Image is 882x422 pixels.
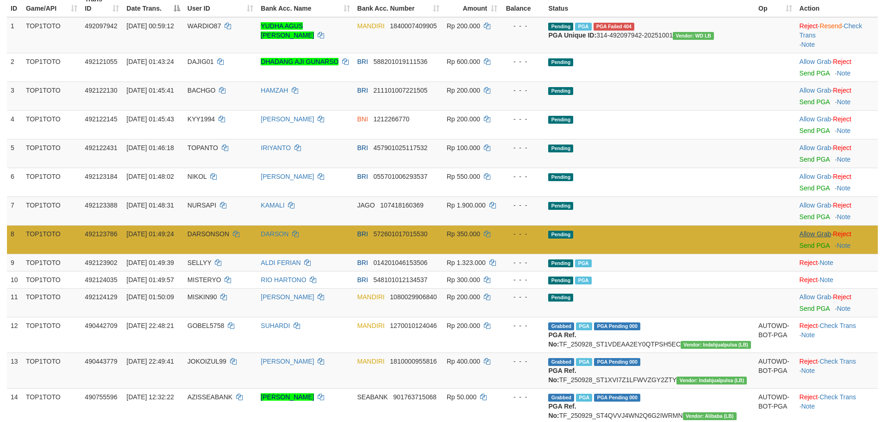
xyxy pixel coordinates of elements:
[548,202,573,210] span: Pending
[800,173,831,180] a: Allow Grab
[447,393,477,401] span: Rp 50.000
[447,202,486,209] span: Rp 1.900.000
[801,403,815,410] a: Note
[800,393,818,401] a: Reject
[357,87,368,94] span: BRI
[548,277,573,284] span: Pending
[188,202,216,209] span: NURSAPI
[676,377,747,384] span: Vendor URL: https://dashboard.q2checkout.com/secure
[800,58,831,65] a: Allow Grab
[505,357,541,366] div: - - -
[800,115,833,123] span: ·
[505,21,541,31] div: - - -
[447,230,480,238] span: Rp 350.000
[261,259,300,266] a: ALDI FERIAN
[390,322,437,329] span: Copy 1270010124046 to clipboard
[796,196,878,225] td: ·
[357,358,385,365] span: MANDIRI
[800,58,833,65] span: ·
[796,17,878,53] td: · · ·
[800,98,830,106] a: Send PGA
[374,144,428,151] span: Copy 457901025117532 to clipboard
[85,58,117,65] span: 492121055
[796,82,878,110] td: ·
[819,259,833,266] a: Note
[505,201,541,210] div: - - -
[357,393,388,401] span: SEABANK
[447,87,480,94] span: Rp 200.000
[447,322,480,329] span: Rp 200.000
[800,242,830,249] a: Send PGA
[357,22,385,30] span: MANDIRI
[796,225,878,254] td: ·
[374,115,410,123] span: Copy 1212266770 to clipboard
[548,23,573,31] span: Pending
[505,57,541,66] div: - - -
[390,22,437,30] span: Copy 1840007409905 to clipboard
[188,173,207,180] span: NIKOL
[7,82,22,110] td: 3
[126,87,174,94] span: [DATE] 01:45:41
[801,367,815,374] a: Note
[800,156,830,163] a: Send PGA
[505,114,541,124] div: - - -
[800,173,833,180] span: ·
[374,230,428,238] span: Copy 572601017015530 to clipboard
[188,259,212,266] span: SELLYY
[800,230,831,238] a: Allow Grab
[85,22,117,30] span: 492097942
[188,276,221,283] span: MISTERYO
[800,202,831,209] a: Allow Grab
[800,115,831,123] a: Allow Grab
[126,22,174,30] span: [DATE] 00:59:12
[357,259,368,266] span: BRI
[548,31,596,39] b: PGA Unique ID:
[800,144,831,151] a: Allow Grab
[548,294,573,302] span: Pending
[800,87,833,94] span: ·
[800,293,833,301] span: ·
[188,322,224,329] span: GOBEL5758
[505,321,541,330] div: - - -
[796,254,878,271] td: ·
[188,144,218,151] span: TOPANTO
[357,293,385,301] span: MANDIRI
[801,331,815,339] a: Note
[374,259,428,266] span: Copy 014201046153506 to clipboard
[576,322,592,330] span: Marked by adskelvin
[837,98,851,106] a: Note
[188,393,232,401] span: AZISSEABANK
[833,115,851,123] a: Reject
[261,358,314,365] a: [PERSON_NAME]
[819,22,842,30] a: Resend
[357,230,368,238] span: BRI
[261,230,288,238] a: DARSON
[548,367,576,384] b: PGA Ref. No:
[188,293,217,301] span: MISKIN90
[505,143,541,152] div: - - -
[447,58,480,65] span: Rp 600.000
[837,305,851,312] a: Note
[447,144,480,151] span: Rp 100.000
[447,115,480,123] span: Rp 200.000
[800,213,830,220] a: Send PGA
[548,403,576,419] b: PGA Ref. No:
[261,173,314,180] a: [PERSON_NAME]
[374,173,428,180] span: Copy 055701006293537 to clipboard
[819,358,856,365] a: Check Trans
[188,87,216,94] span: BACHGO
[357,322,385,329] span: MANDIRI
[7,17,22,53] td: 1
[681,341,751,349] span: Vendor URL: https://dashboard.q2checkout.com/secure
[837,213,851,220] a: Note
[548,87,573,95] span: Pending
[505,292,541,302] div: - - -
[594,394,640,402] span: PGA Pending
[261,22,314,39] a: YUDHA AGUS [PERSON_NAME]
[505,392,541,402] div: - - -
[800,202,833,209] span: ·
[575,23,591,31] span: Marked by adskelvin
[380,202,423,209] span: Copy 107418160369 to clipboard
[837,127,851,134] a: Note
[548,331,576,348] b: PGA Ref. No:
